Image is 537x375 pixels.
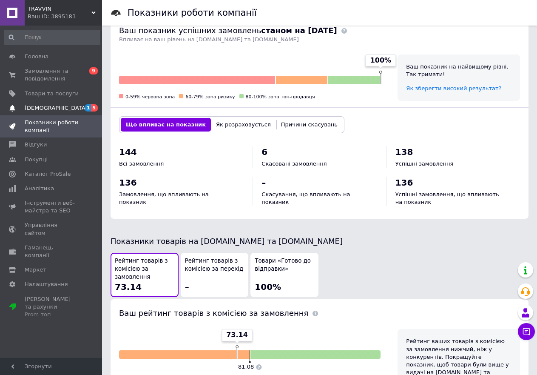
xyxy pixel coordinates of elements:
[89,67,98,74] span: 9
[121,118,211,132] button: Що впливає на показник
[25,281,68,288] span: Налаштування
[261,26,337,35] b: станом на [DATE]
[185,282,189,292] span: –
[125,94,175,100] span: 0-59% червона зона
[261,147,267,157] span: 6
[119,191,209,205] span: Замовлення, що впливають на показник
[276,118,343,132] button: Причини скасувань
[25,221,79,237] span: Управління сайтом
[25,90,79,97] span: Товари та послуги
[85,104,91,112] span: 1
[25,295,79,319] span: [PERSON_NAME] та рахунки
[25,119,79,134] span: Показники роботи компанії
[25,185,54,192] span: Аналітика
[395,160,454,167] span: Успішні замовлення
[119,177,137,188] span: 136
[119,160,164,167] span: Всі замовлення
[91,104,98,112] span: 5
[115,282,142,292] span: 73.14
[255,282,281,292] span: 100%
[28,5,91,13] span: TRAVVIN
[185,94,235,100] span: 60-79% зона ризику
[25,156,48,163] span: Покупці
[119,147,137,157] span: 144
[119,36,299,43] span: Впливає на ваш рівень на [DOMAIN_NAME] та [DOMAIN_NAME]
[25,141,47,149] span: Відгуки
[185,257,244,273] span: Рейтинг товарів з комісією за перехід
[25,53,48,60] span: Головна
[111,253,179,297] button: Рейтинг товарів з комісією за замовлення73.14
[25,199,79,215] span: Інструменти веб-майстра та SEO
[119,26,337,35] span: Ваш показник успішних замовлень
[238,364,254,370] span: 81.08
[25,104,88,112] span: [DEMOGRAPHIC_DATA]
[181,253,249,297] button: Рейтинг товарів з комісією за перехід–
[370,56,391,65] span: 100%
[250,253,318,297] button: Товари «Готово до відправки»100%
[518,323,535,340] button: Чат з покупцем
[261,160,327,167] span: Скасовані замовлення
[128,8,257,18] h1: Показники роботи компанії
[261,177,266,188] span: –
[25,311,79,318] div: Prom топ
[115,257,174,281] span: Рейтинг товарів з комісією за замовлення
[211,118,276,132] button: Як розраховується
[406,63,511,78] div: Ваш показник на найвищому рівні. Так тримати!
[395,191,499,205] span: Успішні замовлення, що впливають на показник
[255,257,314,273] span: Товари «Готово до відправки»
[28,13,102,20] div: Ваш ID: 3895183
[111,237,343,246] span: Показники товарів на [DOMAIN_NAME] та [DOMAIN_NAME]
[395,177,413,188] span: 136
[25,67,79,83] span: Замовлення та повідомлення
[119,309,308,318] span: Ваш рейтинг товарів з комісією за замовлення
[226,330,248,340] span: 73.14
[25,266,46,274] span: Маркет
[246,94,315,100] span: 80-100% зона топ-продавця
[25,244,79,259] span: Гаманець компанії
[4,30,100,45] input: Пошук
[261,191,350,205] span: Скасування, що впливають на показник
[406,85,501,92] a: Як зберегти високий результат?
[395,147,413,157] span: 138
[25,170,71,178] span: Каталог ProSale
